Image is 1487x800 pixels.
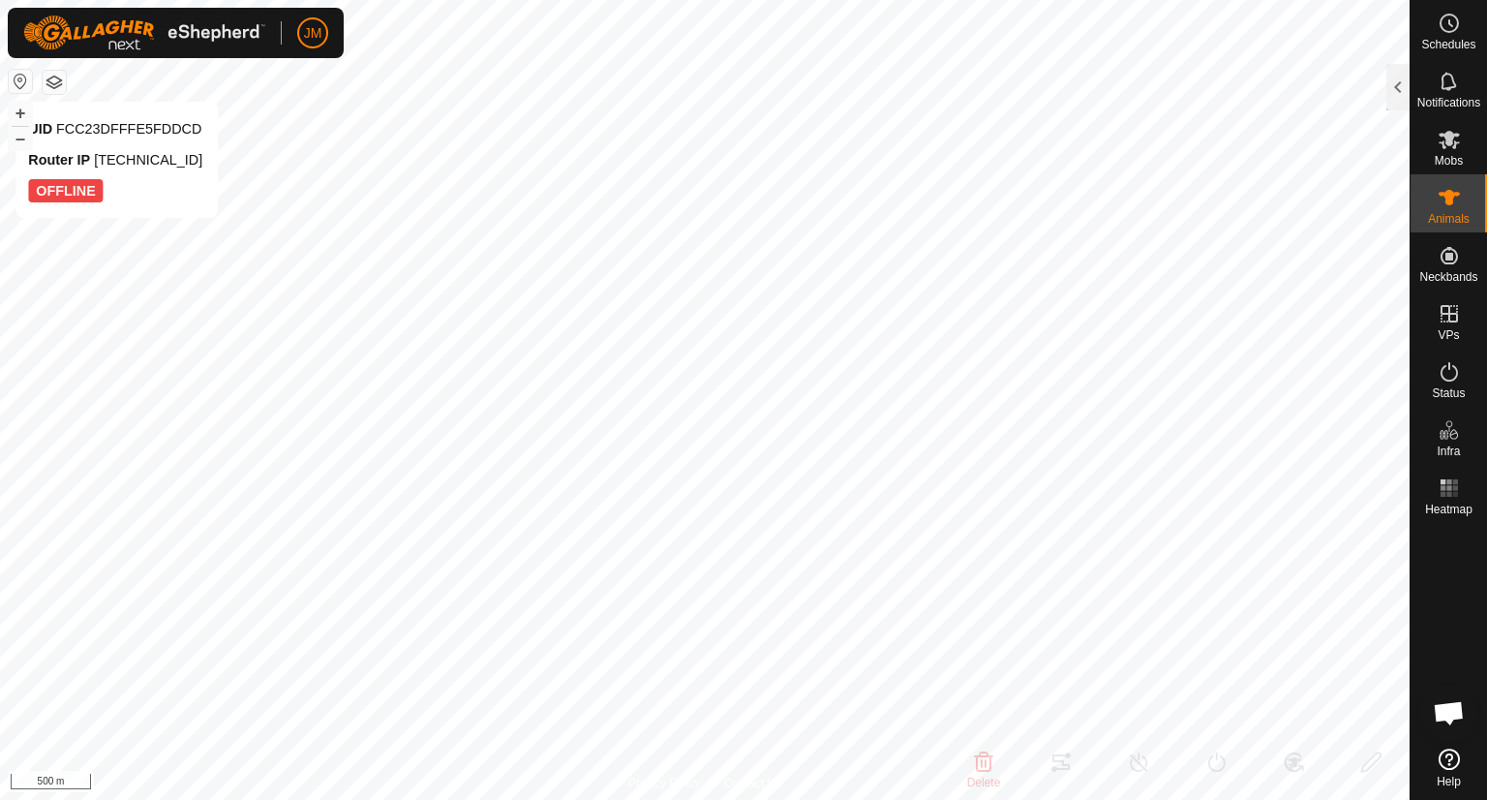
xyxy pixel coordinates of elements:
span: Infra [1437,446,1460,457]
span: Heatmap [1425,504,1472,515]
span: Help [1437,776,1461,787]
span: UID [28,121,52,137]
span: Mobs [1435,155,1463,167]
span: FCC23DFFFE5FDDCD [56,121,201,137]
span: Notifications [1417,97,1480,108]
a: Contact Us [724,775,781,792]
span: Router IP [28,152,90,168]
a: Help [1411,741,1487,795]
span: JM [304,23,322,44]
span: VPs [1438,329,1459,341]
span: Neckbands [1419,271,1477,283]
button: Reset Map [9,70,32,93]
img: Gallagher Logo [23,15,265,50]
span: Schedules [1421,39,1475,50]
button: – [9,127,32,150]
button: + [9,102,32,125]
span: Status [1432,387,1465,399]
span: Animals [1428,213,1470,225]
span: [TECHNICAL_ID] [94,152,202,168]
span: OFFLINE [28,179,104,202]
a: Privacy Policy [628,775,701,792]
div: Open chat [1420,684,1478,742]
button: Map Layers [43,71,66,94]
